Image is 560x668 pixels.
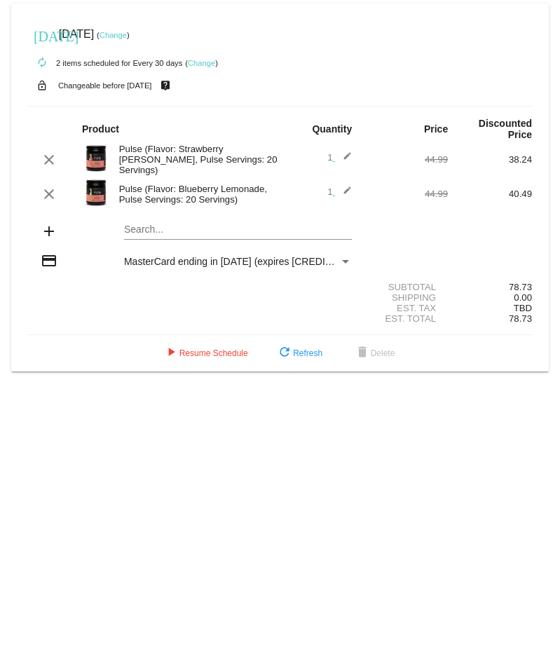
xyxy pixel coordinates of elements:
strong: Quantity [312,123,352,135]
mat-select: Payment Method [124,256,352,267]
span: 78.73 [509,313,532,324]
button: Resume Schedule [151,341,259,366]
div: 44.99 [364,189,448,199]
div: Shipping [364,292,448,303]
mat-icon: refresh [276,345,293,362]
div: Pulse (Flavor: Strawberry [PERSON_NAME], Pulse Servings: 20 Servings) [112,144,280,175]
small: ( ) [97,31,130,39]
mat-icon: clear [41,186,57,203]
span: MasterCard ending in [DATE] (expires [CREDIT_CARD_DATA]) [124,256,400,267]
strong: Product [82,123,119,135]
mat-icon: add [41,223,57,240]
strong: Discounted Price [479,118,532,140]
span: 1 [327,152,352,163]
a: Change [100,31,127,39]
div: 40.49 [448,189,532,199]
div: Subtotal [364,282,448,292]
mat-icon: edit [335,186,352,203]
small: Changeable before [DATE] [58,81,152,90]
mat-icon: live_help [157,76,174,95]
div: Pulse (Flavor: Blueberry Lemonade, Pulse Servings: 20 Servings) [112,184,280,205]
span: 0.00 [514,292,532,303]
span: TBD [514,303,532,313]
div: 44.99 [364,154,448,165]
div: 78.73 [448,282,532,292]
mat-icon: lock_open [34,76,50,95]
div: Est. Tax [364,303,448,313]
mat-icon: clear [41,151,57,168]
small: ( ) [185,59,218,67]
span: Resume Schedule [163,348,248,358]
strong: Price [424,123,448,135]
mat-icon: play_arrow [163,345,179,362]
a: Change [188,59,215,67]
mat-icon: credit_card [41,252,57,269]
span: Refresh [276,348,322,358]
small: 2 items scheduled for Every 30 days [28,59,182,67]
button: Delete [343,341,407,366]
div: 38.24 [448,154,532,165]
mat-icon: [DATE] [34,27,50,43]
button: Refresh [265,341,334,366]
span: 1 [327,186,352,197]
img: Image-1-Carousel-Pulse-20S-Strw-Margarita-Transp.png [82,144,110,172]
span: Delete [354,348,395,358]
mat-icon: autorenew [34,55,50,71]
mat-icon: edit [335,151,352,168]
div: Est. Total [364,313,448,324]
img: Pulse20S-Blueberry-Lemonade-Transp.png [82,179,110,207]
mat-icon: delete [354,345,371,362]
input: Search... [124,224,352,236]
